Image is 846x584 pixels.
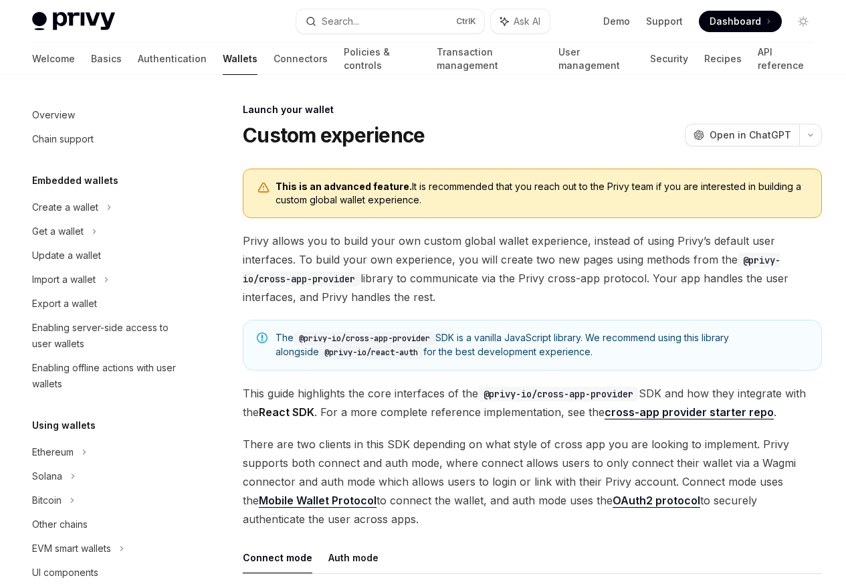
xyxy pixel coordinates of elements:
[32,516,88,532] div: Other chains
[514,15,540,28] span: Ask AI
[344,43,421,75] a: Policies & controls
[21,127,193,151] a: Chain support
[32,417,96,433] h5: Using wallets
[758,43,814,75] a: API reference
[21,512,193,537] a: Other chains
[257,181,270,195] svg: Warning
[710,128,791,142] span: Open in ChatGPT
[319,346,423,359] code: @privy-io/react-auth
[21,316,193,356] a: Enabling server-side access to user wallets
[32,131,94,147] div: Chain support
[32,320,185,352] div: Enabling server-side access to user wallets
[294,332,435,345] code: @privy-io/cross-app-provider
[243,103,822,116] div: Launch your wallet
[32,492,62,508] div: Bitcoin
[138,43,207,75] a: Authentication
[32,565,98,581] div: UI components
[646,15,683,28] a: Support
[32,296,97,312] div: Export a wallet
[243,542,312,573] button: Connect mode
[259,405,314,419] strong: React SDK
[558,43,634,75] a: User management
[792,11,814,32] button: Toggle dark mode
[32,468,62,484] div: Solana
[32,248,101,264] div: Update a wallet
[243,435,822,528] span: There are two clients in this SDK depending on what style of cross app you are looking to impleme...
[21,103,193,127] a: Overview
[613,494,700,508] a: OAuth2 protocol
[605,405,774,419] strong: cross-app provider starter repo
[257,332,268,343] svg: Note
[21,356,193,396] a: Enabling offline actions with user wallets
[32,199,98,215] div: Create a wallet
[603,15,630,28] a: Demo
[322,13,359,29] div: Search...
[478,387,639,401] code: @privy-io/cross-app-provider
[32,12,115,31] img: light logo
[605,405,774,419] a: cross-app provider starter repo
[437,43,543,75] a: Transaction management
[259,494,377,508] a: Mobile Wallet Protocol
[243,123,425,147] h1: Custom experience
[704,43,742,75] a: Recipes
[296,9,484,33] button: Search...CtrlK
[491,9,550,33] button: Ask AI
[32,541,111,557] div: EVM smart wallets
[32,360,185,392] div: Enabling offline actions with user wallets
[21,292,193,316] a: Export a wallet
[32,43,75,75] a: Welcome
[650,43,688,75] a: Security
[32,173,118,189] h5: Embedded wallets
[710,15,761,28] span: Dashboard
[32,444,74,460] div: Ethereum
[276,180,808,207] span: It is recommended that you reach out to the Privy team if you are interested in building a custom...
[276,331,808,359] span: The SDK is a vanilla JavaScript library. We recommend using this library alongside for the best d...
[328,542,379,573] button: Auth mode
[91,43,122,75] a: Basics
[21,244,193,268] a: Update a wallet
[32,272,96,288] div: Import a wallet
[685,124,799,147] button: Open in ChatGPT
[32,223,84,239] div: Get a wallet
[243,384,822,421] span: This guide highlights the core interfaces of the SDK and how they integrate with the . For a more...
[456,16,476,27] span: Ctrl K
[243,231,822,306] span: Privy allows you to build your own custom global wallet experience, instead of using Privy’s defa...
[274,43,328,75] a: Connectors
[223,43,257,75] a: Wallets
[32,107,75,123] div: Overview
[276,181,412,192] b: This is an advanced feature.
[699,11,782,32] a: Dashboard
